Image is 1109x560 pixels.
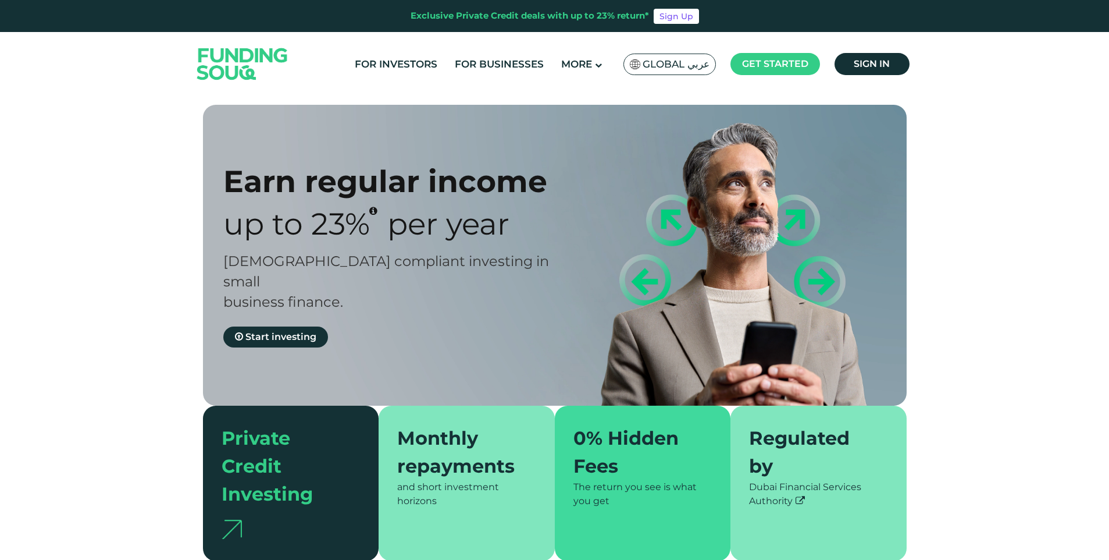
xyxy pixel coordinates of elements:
i: 23% IRR (expected) ~ 15% Net yield (expected) [369,206,377,215]
div: 0% Hidden Fees [573,424,698,480]
span: Global عربي [643,58,709,71]
img: SA Flag [630,59,640,69]
a: For Investors [352,55,440,74]
div: Monthly repayments [397,424,522,480]
div: Exclusive Private Credit deals with up to 23% return* [411,9,649,23]
div: The return you see is what you get [573,480,712,508]
img: Logo [186,34,299,93]
a: Sign Up [654,9,699,24]
span: Sign in [854,58,890,69]
span: [DEMOGRAPHIC_DATA] compliant investing in small business finance. [223,253,549,310]
div: and short investment horizons [397,480,536,508]
span: Per Year [387,205,509,242]
span: More [561,58,592,70]
img: arrow [222,520,242,539]
div: Earn regular income [223,163,575,200]
span: Get started [742,58,808,69]
div: Regulated by [749,424,874,480]
div: Dubai Financial Services Authority [749,480,888,508]
span: Up to 23% [223,205,370,242]
a: For Businesses [452,55,547,74]
a: Sign in [835,53,910,75]
span: Start investing [245,331,316,342]
a: Start investing [223,327,328,348]
div: Private Credit Investing [222,424,347,508]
